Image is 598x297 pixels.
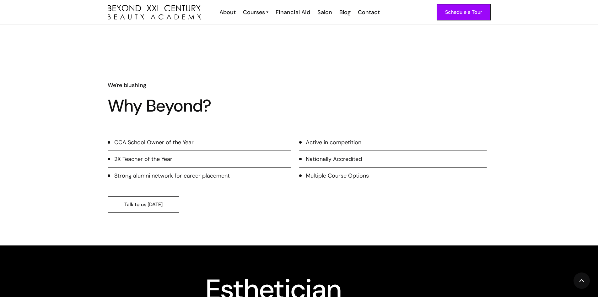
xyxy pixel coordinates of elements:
[306,155,362,163] div: Nationally Accredited
[306,172,369,180] div: Multiple Course Options
[114,138,194,146] div: CCA School Owner of the Year
[114,172,230,180] div: Strong alumni network for career placement
[108,97,263,114] h1: Why Beyond?
[108,5,201,20] a: home
[313,8,335,16] a: Salon
[437,4,491,20] a: Schedule a Tour
[108,196,179,213] a: Talk to us [DATE]
[114,155,172,163] div: 2X Teacher of the Year
[108,5,201,20] img: beyond 21st century beauty academy logo
[276,8,310,16] div: Financial Aid
[306,138,361,146] div: Active in competition
[243,8,268,16] a: Courses
[445,8,482,16] div: Schedule a Tour
[215,8,239,16] a: About
[317,8,332,16] div: Salon
[335,8,354,16] a: Blog
[108,81,263,89] h6: We're blushing
[219,8,236,16] div: About
[354,8,383,16] a: Contact
[358,8,380,16] div: Contact
[339,8,351,16] div: Blog
[243,8,265,16] div: Courses
[272,8,313,16] a: Financial Aid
